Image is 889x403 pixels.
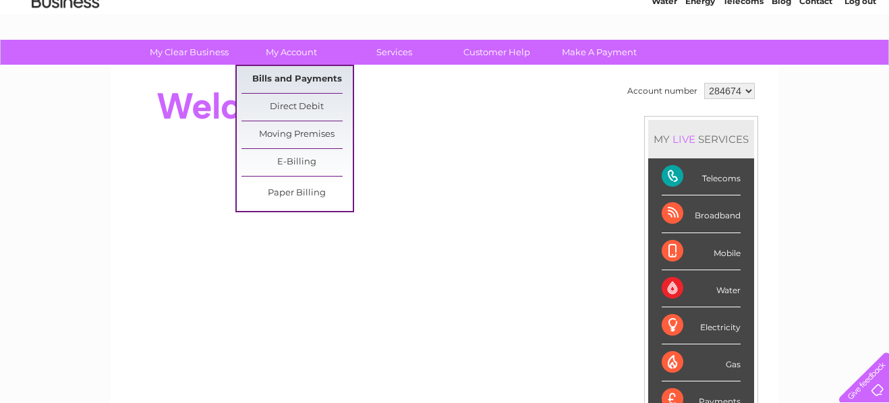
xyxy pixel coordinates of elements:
div: MY SERVICES [648,120,754,158]
div: Clear Business is a trading name of Verastar Limited (registered in [GEOGRAPHIC_DATA] No. 3667643... [127,7,764,65]
div: Electricity [662,307,741,344]
a: Services [339,40,450,65]
a: E-Billing [241,149,353,176]
a: Make A Payment [544,40,655,65]
a: Water [652,57,677,67]
a: My Account [236,40,347,65]
div: LIVE [670,133,698,146]
a: Energy [685,57,715,67]
div: Broadband [662,195,741,232]
a: Direct Debit [241,94,353,121]
a: Bills and Payments [241,66,353,93]
a: My Clear Business [134,40,245,65]
div: Mobile [662,233,741,270]
a: Paper Billing [241,180,353,207]
a: Blog [772,57,791,67]
a: Telecoms [723,57,764,67]
div: Water [662,270,741,307]
a: 0333 014 3131 [635,7,728,24]
a: Contact [799,57,832,67]
div: Telecoms [662,158,741,195]
a: Customer Help [441,40,552,65]
a: Moving Premises [241,121,353,148]
img: logo.png [31,35,100,76]
td: Account number [624,80,701,102]
div: Gas [662,344,741,381]
a: Log out [844,57,876,67]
